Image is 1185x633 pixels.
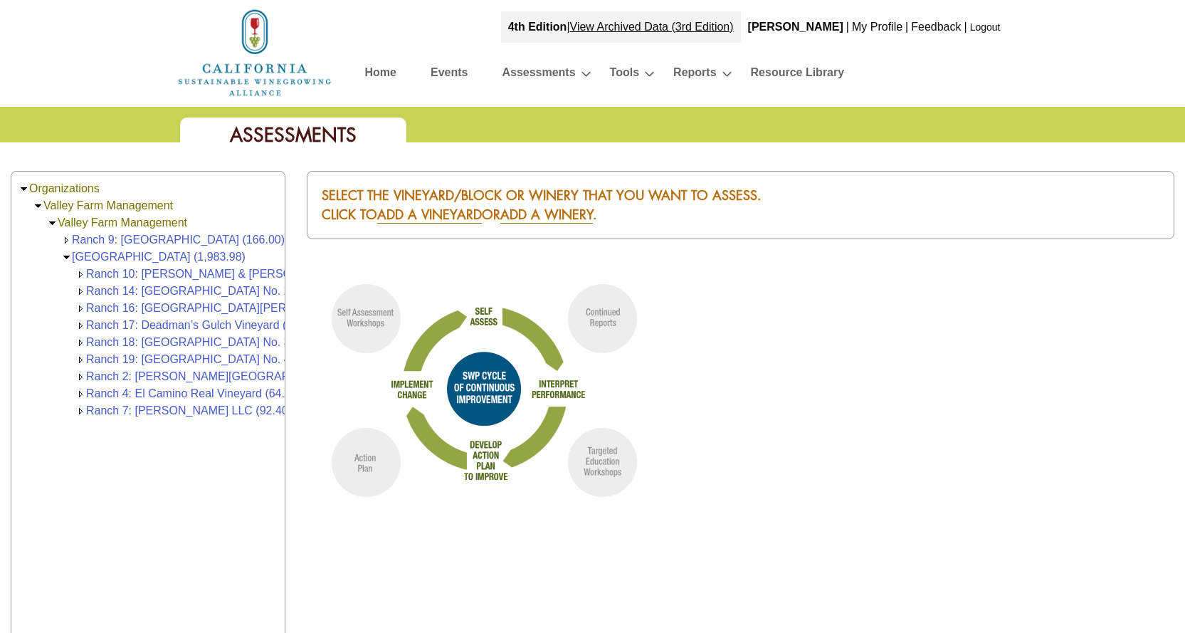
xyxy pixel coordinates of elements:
[33,201,43,211] img: Collapse Valley Farm Management
[365,63,396,88] a: Home
[963,11,969,43] div: |
[86,336,544,348] a: Ranch 18: [GEOGRAPHIC_DATA] No. 3 [PERSON_NAME][GEOGRAPHIC_DATA] (51.27)
[911,21,961,33] a: Feedback
[508,21,567,33] strong: 4th Edition
[86,285,336,297] a: Ranch 14: [GEOGRAPHIC_DATA] No. 2 (161.20)
[47,218,58,229] img: Collapse Valley Farm Management
[751,63,845,88] a: Resource Library
[19,184,29,194] img: Collapse Organizations
[500,206,593,224] a: ADD a WINERY
[904,11,910,43] div: |
[86,370,396,382] a: Ranch 2: [PERSON_NAME][GEOGRAPHIC_DATA]. (195.00)
[502,63,575,88] a: Assessments
[177,7,333,98] img: logo_cswa2x.png
[570,21,734,33] a: View Archived Data (3rd Edition)
[845,11,850,43] div: |
[610,63,639,88] a: Tools
[58,216,187,229] a: Valley Farm Management
[86,387,301,399] a: Ranch 4: El Camino Real Vineyard (64.22)
[431,63,468,88] a: Events
[307,271,663,508] img: swp_cycle.png
[72,234,285,246] a: Ranch 9: [GEOGRAPHIC_DATA] (166.00)
[230,122,357,147] span: Assessments
[72,251,246,263] a: [GEOGRAPHIC_DATA] (1,983.98)
[29,182,100,194] a: Organizations
[177,46,333,58] a: Home
[501,11,741,43] div: |
[852,21,902,33] a: My Profile
[86,353,354,365] a: Ranch 19: [GEOGRAPHIC_DATA] No. 4 LLC (68.00)
[86,319,319,331] a: Ranch 17: Deadman’s Gulch Vineyard (63.24)
[673,63,716,88] a: Reports
[970,21,1001,33] a: Logout
[377,206,482,224] a: ADD a VINEYARD
[748,21,843,33] b: [PERSON_NAME]
[322,187,762,224] span: Select the Vineyard/Block or Winery that you want to assess. Click to or .
[61,252,72,263] img: Collapse Valley Farm Vineyards (1,983.98)
[86,302,399,314] a: Ranch 16: [GEOGRAPHIC_DATA][PERSON_NAME] (150.00)
[86,268,517,280] a: Ranch 10: [PERSON_NAME] & [PERSON_NAME] LLC ([PERSON_NAME]) (340.40)
[43,199,173,211] a: Valley Farm Management
[86,404,292,417] a: Ranch 7: [PERSON_NAME] LLC (92.40)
